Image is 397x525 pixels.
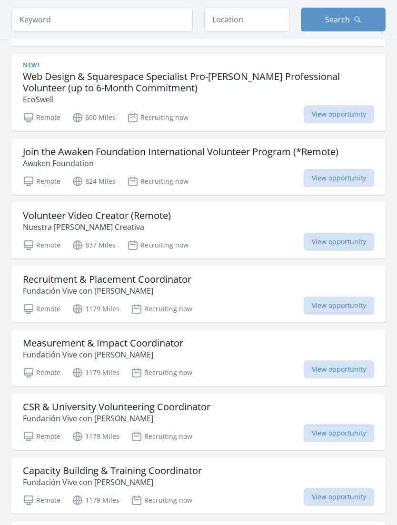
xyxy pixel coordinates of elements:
p: Recruiting now [127,112,189,123]
a: Recruitment & Placement Coordinator Fundación Vive con [PERSON_NAME] Remote 1179 Miles Recruiting... [11,266,386,322]
h3: Capacity Building & Training Coordinator [23,465,202,476]
input: Keyword [11,8,193,31]
h3: Volunteer Video Creator (Remote) [23,210,171,221]
p: 1179 Miles [72,367,119,378]
p: Remote [23,495,60,506]
p: Recruiting now [131,303,192,315]
h3: CSR & University Volunteering Coordinator [23,401,210,413]
span: View opportunity [304,360,374,378]
p: Recruiting now [131,431,192,442]
span: View opportunity [304,488,374,506]
a: Volunteer Video Creator (Remote) Nuestra [PERSON_NAME] Creativa Remote 837 Miles Recruiting now V... [11,202,386,258]
input: Location [204,8,289,31]
span: View opportunity [304,424,374,442]
p: Remote [23,367,60,378]
p: 600 Miles [72,112,116,123]
p: Recruiting now [131,495,192,506]
a: Measurement & Impact Coordinator Fundación Vive con [PERSON_NAME] Remote 1179 Miles Recruiting no... [11,330,386,386]
p: Remote [23,176,60,187]
p: 1179 Miles [72,303,119,315]
p: Recruiting now [127,239,189,251]
p: Remote [23,239,60,251]
p: Remote [23,303,60,315]
p: Fundación Vive con [PERSON_NAME] [23,413,210,424]
a: Capacity Building & Training Coordinator Fundación Vive con [PERSON_NAME] Remote 1179 Miles Recru... [11,457,386,514]
p: Remote [23,431,60,442]
h3: Join the Awaken Foundation International Volunteer Program (*Remote) [23,146,338,158]
p: Recruiting now [127,176,189,187]
a: Join the Awaken Foundation International Volunteer Program (*Remote) Awaken Foundation Remote 824... [11,139,386,195]
a: CSR & University Volunteering Coordinator Fundación Vive con [PERSON_NAME] Remote 1179 Miles Recr... [11,394,386,450]
p: 837 Miles [72,239,116,251]
span: View opportunity [304,297,374,315]
p: Fundación Vive con [PERSON_NAME] [23,285,191,297]
span: View opportunity [304,233,374,251]
a: New! Web Design & Squarespace Specialist Pro-[PERSON_NAME] Professional Volunteer (up to 6-Month ... [11,54,386,131]
p: Remote [23,112,60,123]
p: Nuestra [PERSON_NAME] Creativa [23,221,171,233]
span: New! [23,61,39,69]
p: Recruiting now [131,367,192,378]
p: 1179 Miles [72,431,119,442]
button: Search [301,8,386,31]
p: 824 Miles [72,176,116,187]
span: Search [325,14,350,25]
h3: Measurement & Impact Coordinator [23,337,183,349]
h3: Recruitment & Placement Coordinator [23,274,191,285]
h3: Web Design & Squarespace Specialist Pro-[PERSON_NAME] Professional Volunteer (up to 6-Month Commi... [23,71,374,94]
span: View opportunity [304,169,374,187]
p: 1179 Miles [72,495,119,506]
p: Fundación Vive con [PERSON_NAME] [23,476,202,488]
p: Awaken Foundation [23,158,338,169]
span: View opportunity [304,105,374,123]
p: EcoSwell [23,94,374,105]
p: Fundación Vive con [PERSON_NAME] [23,349,183,360]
